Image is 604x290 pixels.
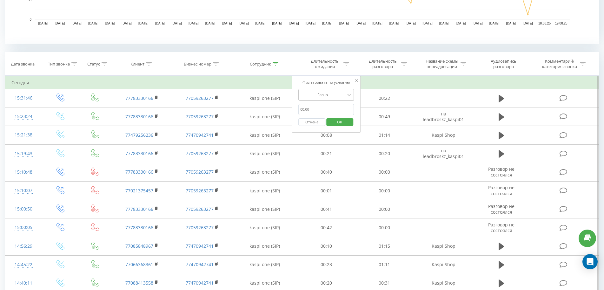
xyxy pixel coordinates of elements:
text: [DATE] [339,22,349,25]
text: [DATE] [489,22,500,25]
div: 15:10:07 [11,184,36,197]
a: 77021375457 [125,188,153,194]
input: 00:00 [298,104,354,115]
text: [DATE] [389,22,399,25]
td: Kaspi Shop [413,126,474,144]
a: 77059263277 [186,206,214,212]
td: 01:11 [355,255,413,274]
div: Дата звонка [11,61,35,67]
text: [DATE] [55,22,65,25]
div: 15:00:05 [11,221,36,234]
td: Kaspi Shop [413,237,474,255]
text: [DATE] [523,22,533,25]
div: Длительность ожидания [308,59,342,69]
td: 00:49 [355,107,413,126]
div: 14:56:29 [11,240,36,252]
a: 77059263277 [186,188,214,194]
td: kaspi one (SIP) [232,200,297,218]
button: OK [326,118,353,126]
a: 77066368361 [125,261,153,267]
td: kaspi one (SIP) [232,182,297,200]
text: [DATE] [506,22,516,25]
div: 15:00:50 [11,203,36,215]
td: на leadbroskz_kaspi01 [413,107,474,126]
text: [DATE] [406,22,416,25]
text: 19.08.25 [555,22,567,25]
a: 77479256236 [125,132,153,138]
td: kaspi one (SIP) [232,126,297,144]
td: 00:10 [297,237,355,255]
div: Аудиозапись разговора [483,59,524,69]
text: [DATE] [289,22,299,25]
td: 00:42 [297,218,355,237]
a: 77088413558 [125,280,153,286]
td: kaspi one (SIP) [232,218,297,237]
td: kaspi one (SIP) [232,255,297,274]
td: 01:15 [355,237,413,255]
div: 14:40:11 [11,277,36,289]
text: [DATE] [172,22,182,25]
text: 0 [30,18,31,21]
td: 00:22 [355,89,413,107]
td: 00:40 [297,163,355,181]
a: 77783330166 [125,95,153,101]
span: Разговор не состоялся [488,222,514,233]
div: 14:45:22 [11,259,36,271]
td: 00:00 [355,163,413,181]
div: Бизнес номер [184,61,211,67]
div: 15:19:43 [11,148,36,160]
text: [DATE] [473,22,483,25]
text: [DATE] [122,22,132,25]
a: 77470942741 [186,280,214,286]
text: [DATE] [256,22,266,25]
text: [DATE] [138,22,149,25]
a: 77783330166 [125,150,153,156]
td: kaspi one (SIP) [232,107,297,126]
span: Разговор не состоялся [488,184,514,196]
div: 15:10:48 [11,166,36,178]
div: 15:21:38 [11,129,36,141]
text: [DATE] [105,22,115,25]
text: [DATE] [422,22,433,25]
span: Разговор не состоялся [488,203,514,215]
td: 01:14 [355,126,413,144]
text: [DATE] [372,22,382,25]
text: [DATE] [205,22,216,25]
text: [DATE] [322,22,332,25]
td: kaspi one (SIP) [232,144,297,163]
button: Отмена [298,118,325,126]
span: OK [331,117,348,127]
td: 00:41 [297,200,355,218]
div: Статус [87,61,100,67]
span: Разговор не состоялся [488,166,514,178]
a: 77059263277 [186,169,214,175]
td: 00:23 [297,255,355,274]
td: 00:20 [355,144,413,163]
div: Длительность разговора [366,59,400,69]
a: 77783330166 [125,169,153,175]
text: [DATE] [456,22,466,25]
text: [DATE] [272,22,282,25]
td: на leadbroskz_kaspi01 [413,144,474,163]
a: 77470942741 [186,243,214,249]
a: 77085848967 [125,243,153,249]
text: [DATE] [88,22,98,25]
text: [DATE] [38,22,48,25]
text: 18.08.25 [538,22,551,25]
a: 77059263277 [186,95,214,101]
td: 00:00 [355,218,413,237]
div: Тип звонка [48,61,70,67]
td: 00:01 [297,182,355,200]
td: kaspi one (SIP) [232,237,297,255]
a: 77059263277 [186,114,214,120]
td: 00:08 [297,126,355,144]
text: [DATE] [189,22,199,25]
text: [DATE] [222,22,232,25]
td: 00:21 [297,144,355,163]
td: Сегодня [5,76,599,89]
a: 77783330166 [125,114,153,120]
div: Сотрудник [250,61,271,67]
text: [DATE] [71,22,82,25]
a: 77783330166 [125,224,153,231]
div: Название схемы переадресации [425,59,459,69]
